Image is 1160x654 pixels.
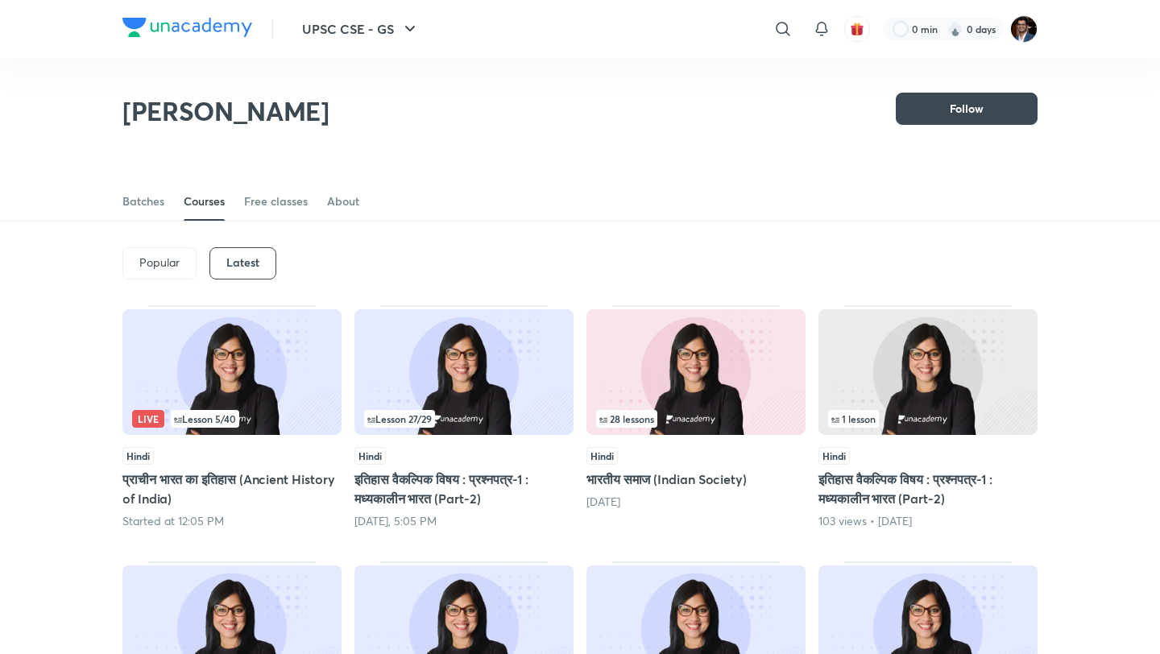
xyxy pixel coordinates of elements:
[586,305,806,529] div: भारतीय समाज (Indian Society)
[818,309,1038,435] img: Thumbnail
[844,16,870,42] button: avatar
[596,410,796,428] div: infocontainer
[947,21,963,37] img: streak
[184,182,225,221] a: Courses
[364,410,564,428] div: infosection
[818,470,1038,508] h5: इतिहास वैकल्पिक विषय : प्रश्नपत्र-1 : मध्यकालीन भारत (Part-2)
[122,193,164,209] div: Batches
[122,18,252,41] a: Company Logo
[122,305,342,529] div: प्राचीन भारत का इतिहास (Ancient History of India)
[367,414,432,424] span: Lesson 27 / 29
[364,410,564,428] div: left
[586,470,806,489] h5: भारतीय समाज (Indian Society)
[818,513,1038,529] div: 103 views • 1 month ago
[184,193,225,209] div: Courses
[599,414,654,424] span: 28 lessons
[950,101,984,117] span: Follow
[596,410,796,428] div: infosection
[292,13,429,45] button: UPSC CSE - GS
[586,447,618,465] span: Hindi
[828,410,1028,428] div: left
[354,513,574,529] div: Today, 5:05 PM
[327,193,359,209] div: About
[828,410,1028,428] div: infocontainer
[896,93,1038,125] button: Follow
[586,494,806,510] div: 12 days ago
[354,447,386,465] span: Hindi
[122,447,154,465] span: Hindi
[132,410,332,428] div: infosection
[244,182,308,221] a: Free classes
[122,513,342,529] div: Started at 12:05 PM
[132,410,164,428] span: Live
[364,410,564,428] div: infocontainer
[818,305,1038,529] div: इतिहास वैकल्पिक विषय : प्रश्नपत्र-1 : मध्यकालीन भारत (Part-2)
[122,309,342,435] img: Thumbnail
[354,470,574,508] h5: इतिहास वैकल्पिक विषय : प्रश्नपत्र-1 : मध्यकालीन भारत (Part-2)
[586,309,806,435] img: Thumbnail
[244,193,308,209] div: Free classes
[122,470,342,508] h5: प्राचीन भारत का इतिहास (Ancient History of India)
[174,414,236,424] span: Lesson 5 / 40
[354,309,574,435] img: Thumbnail
[831,414,876,424] span: 1 lesson
[850,22,864,36] img: avatar
[132,410,332,428] div: left
[327,182,359,221] a: About
[596,410,796,428] div: left
[122,95,329,127] h2: [PERSON_NAME]
[828,410,1028,428] div: infosection
[132,410,332,428] div: infocontainer
[1010,15,1038,43] img: Amber Nigam
[818,447,850,465] span: Hindi
[139,256,180,269] p: Popular
[122,182,164,221] a: Batches
[226,256,259,269] h6: Latest
[354,305,574,529] div: इतिहास वैकल्पिक विषय : प्रश्नपत्र-1 : मध्यकालीन भारत (Part-2)
[122,18,252,37] img: Company Logo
